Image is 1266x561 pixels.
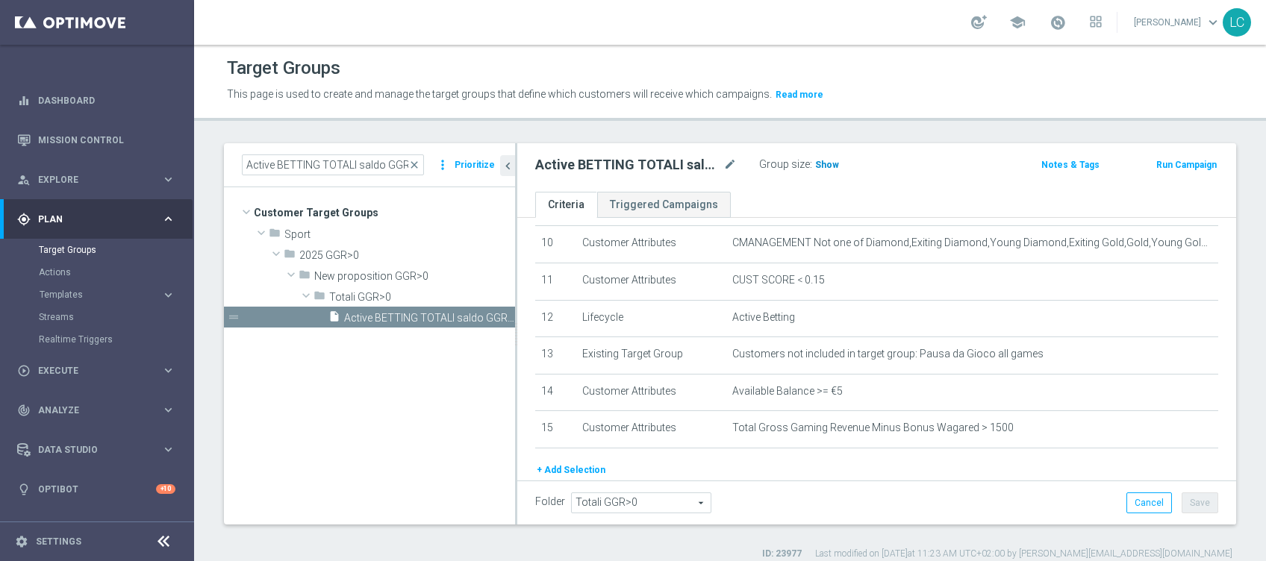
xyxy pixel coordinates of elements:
button: Data Studio keyboard_arrow_right [16,444,176,456]
div: Actions [39,261,193,283]
i: folder [269,227,281,244]
button: person_search Explore keyboard_arrow_right [16,174,176,186]
span: Sport [284,228,515,241]
label: : [810,158,812,171]
span: school [1009,14,1026,31]
a: Optibot [38,469,156,509]
button: Read more [774,87,825,103]
a: Streams [39,311,155,323]
span: keyboard_arrow_down [1205,14,1221,31]
button: gps_fixed Plan keyboard_arrow_right [16,213,176,225]
span: Data Studio [38,445,161,454]
button: Mission Control [16,134,176,146]
i: keyboard_arrow_right [161,212,175,226]
span: CUST SCORE < 0.15 [732,274,825,286]
label: ID: 23977 [762,548,802,560]
div: LC [1223,8,1251,37]
i: insert_drive_file [328,310,340,327]
span: Execute [38,366,161,375]
i: equalizer [17,94,31,107]
button: play_circle_outline Execute keyboard_arrow_right [16,365,176,377]
button: equalizer Dashboard [16,95,176,107]
i: folder [299,269,311,286]
span: This page is used to create and manage the target groups that define which customers will receive... [227,88,772,100]
a: Target Groups [39,244,155,256]
span: Show [815,160,839,170]
td: Customer Attributes [576,226,726,263]
span: Explore [38,175,161,184]
a: Realtime Triggers [39,333,155,345]
span: CMANAGEMENT Not one of Diamond,Exiting Diamond,Young Diamond,Exiting Gold,Gold,Young Gold,Exiting... [732,236,1212,249]
i: lightbulb [17,483,31,496]
td: Customer Attributes [576,411,726,448]
a: Settings [36,537,81,546]
span: Active Betting [732,311,795,324]
div: Optibot [17,469,175,509]
td: Customer Attributes [576,374,726,411]
label: Group size [759,158,810,171]
div: Explore [17,173,161,187]
div: Realtime Triggers [39,328,193,351]
i: gps_fixed [17,213,31,226]
i: keyboard_arrow_right [161,288,175,302]
i: keyboard_arrow_right [161,363,175,377]
span: Total Gross Gaming Revenue Minus Bonus Wagared > 1500 [732,421,1014,434]
i: play_circle_outline [17,364,31,377]
button: Run Campaign [1155,157,1218,173]
i: keyboard_arrow_right [161,172,175,187]
td: 11 [535,263,576,300]
button: chevron_left [500,155,515,176]
button: Prioritize [452,155,497,175]
div: Execute [17,364,161,377]
span: Analyze [38,406,161,415]
i: chevron_left [501,159,515,173]
a: Triggered Campaigns [597,192,731,218]
div: Templates [39,283,193,306]
div: Templates [40,290,161,299]
div: Mission Control [17,120,175,160]
div: Streams [39,306,193,328]
td: Existing Target Group [576,337,726,374]
button: Notes & Tags [1040,157,1101,173]
a: Actions [39,266,155,278]
span: Totali GGR&gt;0 [329,291,515,304]
span: Active BETTING TOTALI saldo GGR &gt; 0 L3M TOP [344,312,515,325]
td: 15 [535,411,576,448]
button: Save [1182,492,1218,513]
i: more_vert [435,154,450,175]
i: track_changes [17,404,31,417]
div: Target Groups [39,239,193,261]
td: 10 [535,226,576,263]
td: 13 [535,337,576,374]
input: Quick find group or folder [242,154,424,175]
span: Customers not included in target group: Pausa da Gioco all games [732,348,1044,360]
span: Available Balance >= €5 [732,385,843,398]
div: Plan [17,213,161,226]
i: settings [15,535,28,548]
span: Plan [38,215,161,224]
i: keyboard_arrow_right [161,403,175,417]
h2: Active BETTING TOTALI saldo GGR > 0 L3M TOP [535,156,720,174]
span: Customer Target Groups [254,202,515,223]
button: lightbulb Optibot +10 [16,483,176,495]
label: Folder [535,495,565,508]
div: Dashboard [17,81,175,120]
button: track_changes Analyze keyboard_arrow_right [16,404,176,416]
span: Templates [40,290,146,299]
i: person_search [17,173,31,187]
i: folder [314,289,325,307]
span: close [408,159,420,171]
a: Criteria [535,192,597,218]
a: [PERSON_NAME]keyboard_arrow_down [1132,11,1223,34]
td: 14 [535,374,576,411]
div: +10 [156,484,175,494]
button: Templates keyboard_arrow_right [39,289,176,301]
